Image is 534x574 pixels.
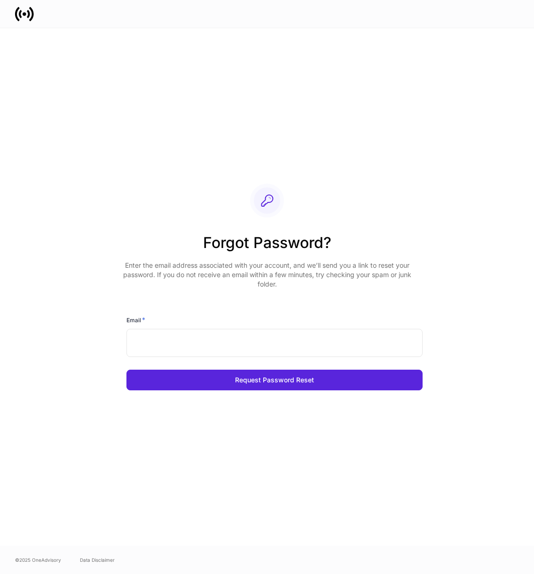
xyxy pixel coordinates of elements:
[235,377,314,383] div: Request Password Reset
[126,315,145,325] h6: Email
[119,233,415,261] h2: Forgot Password?
[80,556,115,564] a: Data Disclaimer
[126,370,423,390] button: Request Password Reset
[15,556,61,564] span: © 2025 OneAdvisory
[119,261,415,289] p: Enter the email address associated with your account, and we’ll send you a link to reset your pas...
